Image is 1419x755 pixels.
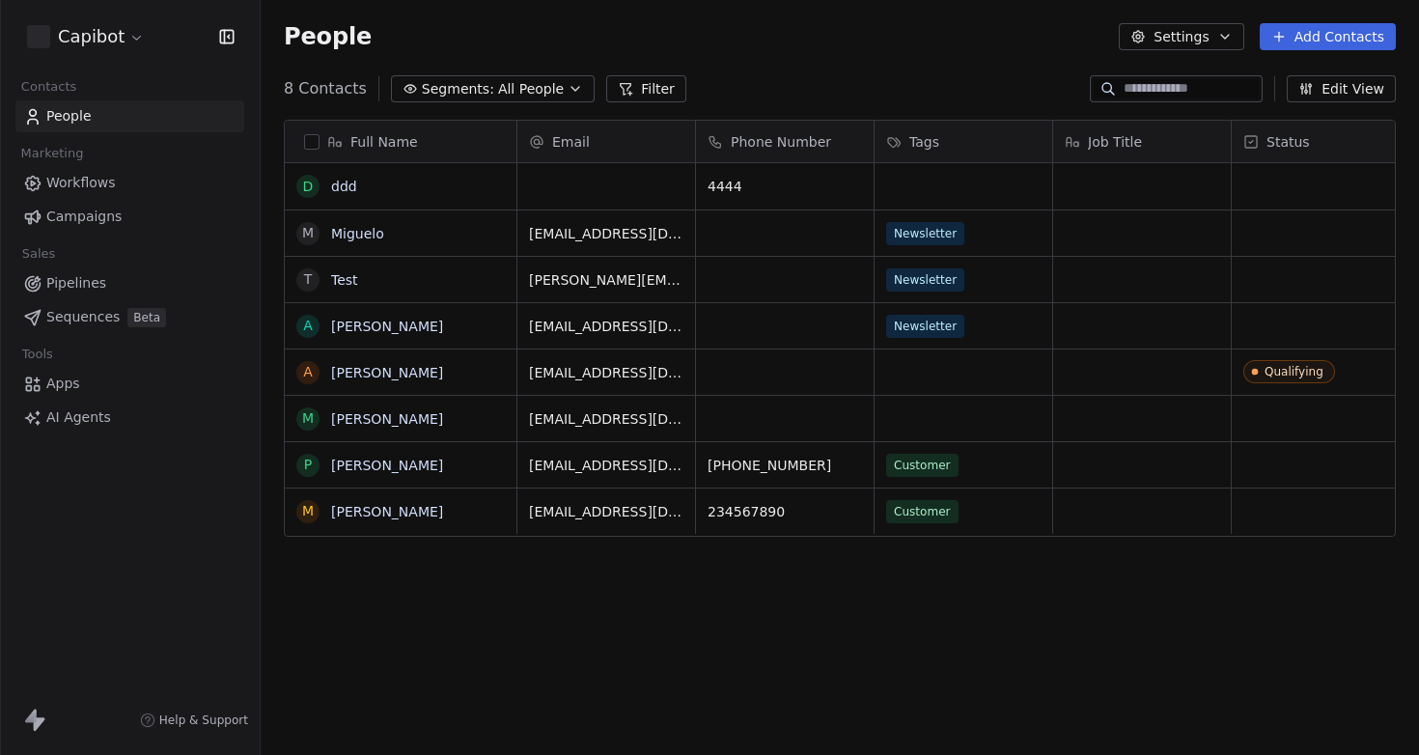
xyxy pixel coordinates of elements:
span: Tools [14,340,61,369]
button: Capibot [23,20,149,53]
span: Pipelines [46,273,106,294]
span: [EMAIL_ADDRESS][DOMAIN_NAME] [529,224,683,243]
span: Help & Support [159,713,248,728]
span: [EMAIL_ADDRESS][DOMAIN_NAME] [529,456,683,475]
span: Phone Number [731,132,831,152]
span: Email [552,132,590,152]
a: [PERSON_NAME] [331,319,443,334]
div: T [304,269,313,290]
span: [EMAIL_ADDRESS][DOMAIN_NAME] [529,502,683,521]
div: M [302,408,314,429]
div: Qualifying [1265,365,1323,378]
div: A [303,316,313,336]
span: Newsletter [886,268,964,292]
button: Edit View [1287,75,1396,102]
a: [PERSON_NAME] [331,365,443,380]
a: Help & Support [140,713,248,728]
a: Campaigns [15,201,244,233]
span: Campaigns [46,207,122,227]
span: 8 Contacts [284,77,367,100]
a: Test [331,272,358,288]
a: Pipelines [15,267,244,299]
span: Job Title [1088,132,1142,152]
div: Tags [875,121,1052,162]
div: M [302,501,314,521]
span: Newsletter [886,315,964,338]
span: Tags [909,132,939,152]
a: People [15,100,244,132]
span: Customer [886,454,959,477]
span: Apps [46,374,80,394]
button: Filter [606,75,686,102]
span: Marketing [13,139,92,168]
div: P [304,455,312,475]
span: Sequences [46,307,120,327]
button: Add Contacts [1260,23,1396,50]
a: Apps [15,368,244,400]
span: Workflows [46,173,116,193]
a: [PERSON_NAME] [331,411,443,427]
a: Workflows [15,167,244,199]
div: Email [517,121,695,162]
div: grid [285,163,517,739]
span: Full Name [350,132,418,152]
a: Miguelo [331,226,384,241]
button: Settings [1119,23,1243,50]
span: All People [498,79,564,99]
div: M [302,223,314,243]
span: 4444 [708,177,862,196]
a: AI Agents [15,402,244,433]
span: Beta [127,308,166,327]
span: 234567890 [708,502,862,521]
div: A [303,362,313,382]
span: Capibot [58,24,125,49]
span: Segments: [422,79,494,99]
a: [PERSON_NAME] [331,504,443,519]
a: ddd [331,179,357,194]
div: Status [1232,121,1409,162]
span: Contacts [13,72,85,101]
span: [PERSON_NAME][EMAIL_ADDRESS][DOMAIN_NAME] [529,270,683,290]
div: d [303,177,314,197]
div: Phone Number [696,121,874,162]
div: Job Title [1053,121,1231,162]
div: Full Name [285,121,516,162]
span: [EMAIL_ADDRESS][DOMAIN_NAME] [529,317,683,336]
span: Newsletter [886,222,964,245]
span: Status [1266,132,1310,152]
span: [EMAIL_ADDRESS][DOMAIN_NAME] [529,409,683,429]
span: People [284,22,372,51]
span: AI Agents [46,407,111,428]
a: [PERSON_NAME] [331,458,443,473]
span: Customer [886,500,959,523]
span: [PHONE_NUMBER] [708,456,862,475]
span: [EMAIL_ADDRESS][DOMAIN_NAME] [529,363,683,382]
span: People [46,106,92,126]
span: Sales [14,239,64,268]
a: SequencesBeta [15,301,244,333]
